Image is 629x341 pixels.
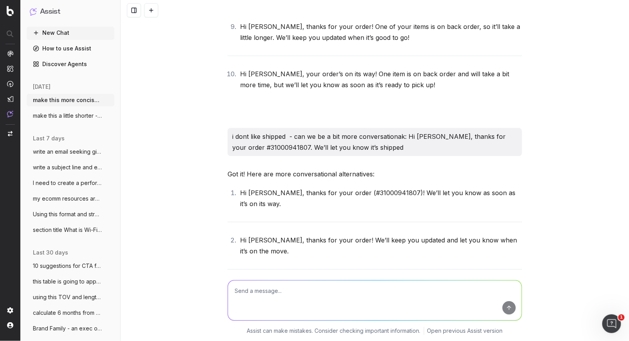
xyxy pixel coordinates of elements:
button: section title What is Wi-Fi 7? Wi-Fi 7 ( [27,224,114,236]
li: Hi [PERSON_NAME], thanks for your order! We’ll keep you updated and let you know when it’s on the... [238,235,522,257]
span: make this a little shorter - Before brin [33,112,102,120]
span: last 7 days [33,135,65,142]
span: this table is going to appear on a [PERSON_NAME] [33,278,102,285]
button: I need to create a performance review sc [27,177,114,189]
a: Discover Agents [27,58,114,70]
span: write a subject line and email to our se [33,163,102,171]
button: this table is going to appear on a [PERSON_NAME] [27,275,114,288]
button: make this more concise and clear: Hi Mar [27,94,114,106]
span: write an email seeking giodance from HR: [33,148,102,156]
button: my ecomm resources are thin. for big eve [27,192,114,205]
li: Hi [PERSON_NAME], your order’s on its way! One item is on back order and will take a bit more tim... [238,68,522,90]
img: Intelligence [7,65,13,72]
button: Assist [30,6,111,17]
span: I need to create a performance review sc [33,179,102,187]
img: Studio [7,96,13,102]
li: Hi [PERSON_NAME], thanks for your order (#31000941807)! We’ll let you know as soon as it’s on its... [238,187,522,209]
span: section title What is Wi-Fi 7? Wi-Fi 7 ( [33,226,102,234]
button: write an email seeking giodance from HR: [27,145,114,158]
iframe: Intercom live chat [602,314,621,333]
img: Botify logo [7,6,14,16]
span: using this TOV and length: Cold snap? No [33,293,102,301]
img: Assist [30,8,37,15]
h1: Assist [40,6,60,17]
button: using this TOV and length: Cold snap? No [27,291,114,303]
img: My account [7,322,13,328]
span: my ecomm resources are thin. for big eve [33,195,102,203]
span: last 30 days [33,249,68,257]
img: Setting [7,307,13,314]
button: write a subject line and email to our se [27,161,114,174]
button: New Chat [27,27,114,39]
span: [DATE] [33,83,51,91]
p: Got it! Here are more conversational alternatives: [228,169,522,179]
button: Brand Family - an exec overview: D AT T [27,322,114,335]
a: Open previous Assist version [427,327,503,335]
p: Assist can make mistakes. Consider checking important information. [247,327,421,335]
span: make this more concise and clear: Hi Mar [33,96,102,104]
img: Analytics [7,50,13,57]
img: Assist [7,111,13,117]
span: 1 [618,314,625,321]
button: 10 suggestions for CTA for link to windo [27,260,114,272]
button: make this a little shorter - Before brin [27,109,114,122]
button: calculate 6 months from [DATE] [27,307,114,319]
li: Hi [PERSON_NAME], thanks for your order! One of your items is on back order, so it’ll take a litt... [238,21,522,43]
img: Switch project [8,131,13,136]
span: calculate 6 months from [DATE] [33,309,102,317]
button: Using this format and structure and tone [27,208,114,221]
p: i dont like shipped - can we be a bit more conversationak: Hi [PERSON_NAME], thanks for your orde... [232,131,517,153]
span: Brand Family - an exec overview: D AT T [33,325,102,332]
img: Activation [7,81,13,87]
a: How to use Assist [27,42,114,55]
span: 10 suggestions for CTA for link to windo [33,262,102,270]
span: Using this format and structure and tone [33,210,102,218]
